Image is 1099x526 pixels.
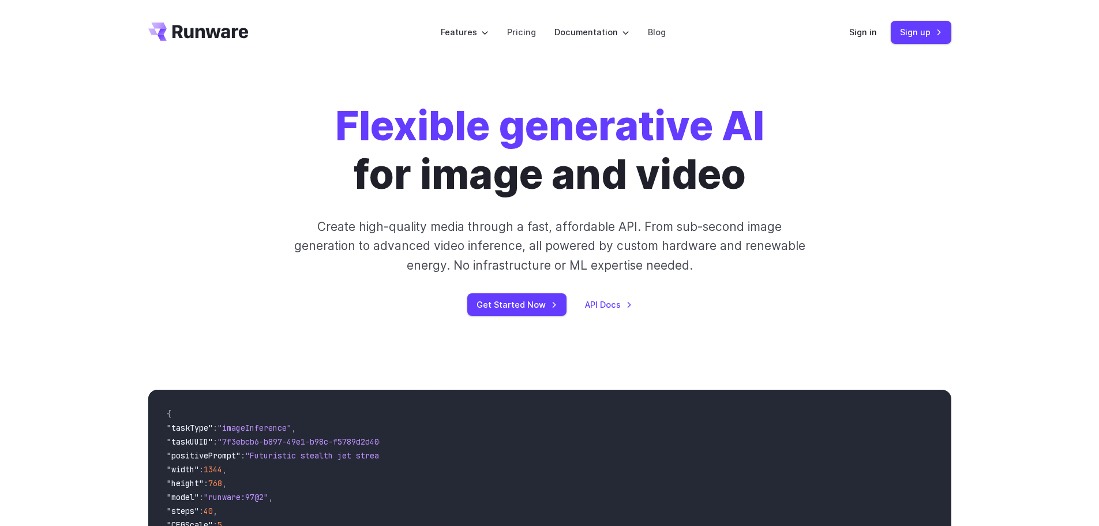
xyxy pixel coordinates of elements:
span: "runware:97@2" [204,492,268,502]
span: 768 [208,478,222,488]
span: : [199,506,204,516]
span: "height" [167,478,204,488]
a: Get Started Now [467,293,567,316]
span: : [199,492,204,502]
span: 40 [204,506,213,516]
span: , [222,464,227,475]
a: Sign up [891,21,951,43]
label: Documentation [554,25,629,39]
span: "taskType" [167,423,213,433]
span: : [199,464,204,475]
span: , [268,492,273,502]
span: "taskUUID" [167,437,213,447]
h1: for image and video [335,102,764,199]
span: "width" [167,464,199,475]
span: , [213,506,217,516]
a: Pricing [507,25,536,39]
span: : [213,437,217,447]
span: "imageInference" [217,423,291,433]
span: "steps" [167,506,199,516]
a: API Docs [585,298,632,311]
strong: Flexible generative AI [335,101,764,150]
span: , [222,478,227,488]
span: { [167,409,171,419]
span: "7f3ebcb6-b897-49e1-b98c-f5789d2d40d7" [217,437,393,447]
span: "Futuristic stealth jet streaking through a neon-lit cityscape with glowing purple exhaust" [245,450,665,461]
a: Blog [648,25,666,39]
p: Create high-quality media through a fast, affordable API. From sub-second image generation to adv... [292,217,807,275]
span: , [291,423,296,433]
span: 1344 [204,464,222,475]
span: "positivePrompt" [167,450,241,461]
label: Features [441,25,489,39]
a: Go to / [148,23,249,41]
span: : [213,423,217,433]
a: Sign in [849,25,877,39]
span: : [241,450,245,461]
span: "model" [167,492,199,502]
span: : [204,478,208,488]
